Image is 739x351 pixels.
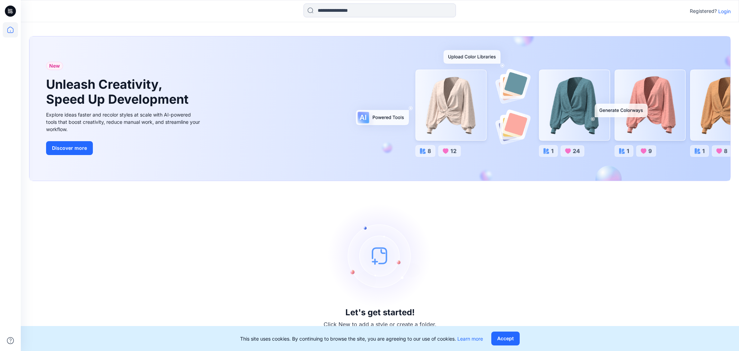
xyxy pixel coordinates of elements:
[328,204,432,308] img: empty-state-image.svg
[690,7,717,15] p: Registered?
[46,77,192,107] h1: Unleash Creativity, Speed Up Development
[324,320,437,328] p: Click New to add a style or create a folder.
[46,141,93,155] button: Discover more
[491,332,520,345] button: Accept
[49,62,60,70] span: New
[345,308,415,317] h3: Let's get started!
[240,335,483,342] p: This site uses cookies. By continuing to browse the site, you are agreeing to our use of cookies.
[457,336,483,342] a: Learn more
[46,111,202,133] div: Explore ideas faster and recolor styles at scale with AI-powered tools that boost creativity, red...
[718,8,731,15] p: Login
[46,141,202,155] a: Discover more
